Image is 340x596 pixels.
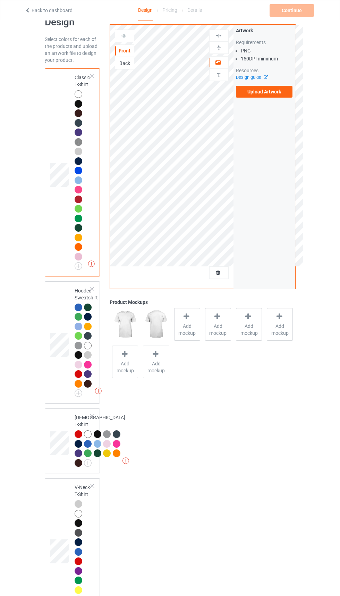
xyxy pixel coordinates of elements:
div: Requirements [236,39,293,46]
span: Add mockup [143,360,169,374]
li: PNG [241,47,293,54]
img: exclamation icon [88,260,95,267]
span: Add mockup [175,323,200,337]
div: Add mockup [236,308,262,341]
img: svg+xml;base64,PD94bWwgdmVyc2lvbj0iMS4wIiBlbmNvZGluZz0iVVRGLTgiPz4KPHN2ZyB3aWR0aD0iMjJweCIgaGVpZ2... [84,459,92,467]
div: Artwork [236,27,293,34]
label: Upload Artwork [236,86,293,98]
span: Add mockup [236,323,262,337]
div: Resources [236,67,293,74]
img: svg+xml;base64,PD94bWwgdmVyc2lvbj0iMS4wIiBlbmNvZGluZz0iVVRGLTgiPz4KPHN2ZyB3aWR0aD0iMjJweCIgaGVpZ2... [75,262,82,270]
img: exclamation icon [95,388,102,394]
a: Back to dashboard [25,8,73,13]
div: [DEMOGRAPHIC_DATA] T-Shirt [75,414,125,466]
img: svg%3E%0A [215,44,222,51]
img: svg%3E%0A [215,32,222,39]
div: Select colors for each of the products and upload an artwork file to design your product. [45,36,100,64]
span: Add mockup [112,360,138,374]
img: svg%3E%0A [215,72,222,78]
div: [DEMOGRAPHIC_DATA] T-Shirt [45,408,100,473]
div: Product Mockups [110,299,295,306]
span: Add mockup [267,323,292,337]
h1: Design [45,16,100,28]
div: Hooded Sweatshirt [45,281,100,404]
div: Classic T-Shirt [45,68,100,276]
div: Design [138,0,153,20]
div: Back [115,60,134,67]
img: regular.jpg [143,308,169,341]
div: Classic T-Shirt [75,74,91,267]
div: Add mockup [112,346,138,378]
img: regular.jpg [112,308,138,341]
div: Pricing [162,0,177,20]
div: Details [187,0,202,20]
li: 150 DPI minimum [241,55,293,62]
div: Add mockup [267,308,293,341]
div: Hooded Sweatshirt [75,287,98,395]
div: Front [115,47,134,54]
img: svg+xml;base64,PD94bWwgdmVyc2lvbj0iMS4wIiBlbmNvZGluZz0iVVRGLTgiPz4KPHN2ZyB3aWR0aD0iMjJweCIgaGVpZ2... [75,389,82,397]
div: Add mockup [174,308,200,341]
img: heather_texture.png [75,138,82,146]
span: Add mockup [205,323,231,337]
div: Add mockup [205,308,231,341]
a: Design guide [236,75,267,80]
div: Add mockup [143,346,169,378]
